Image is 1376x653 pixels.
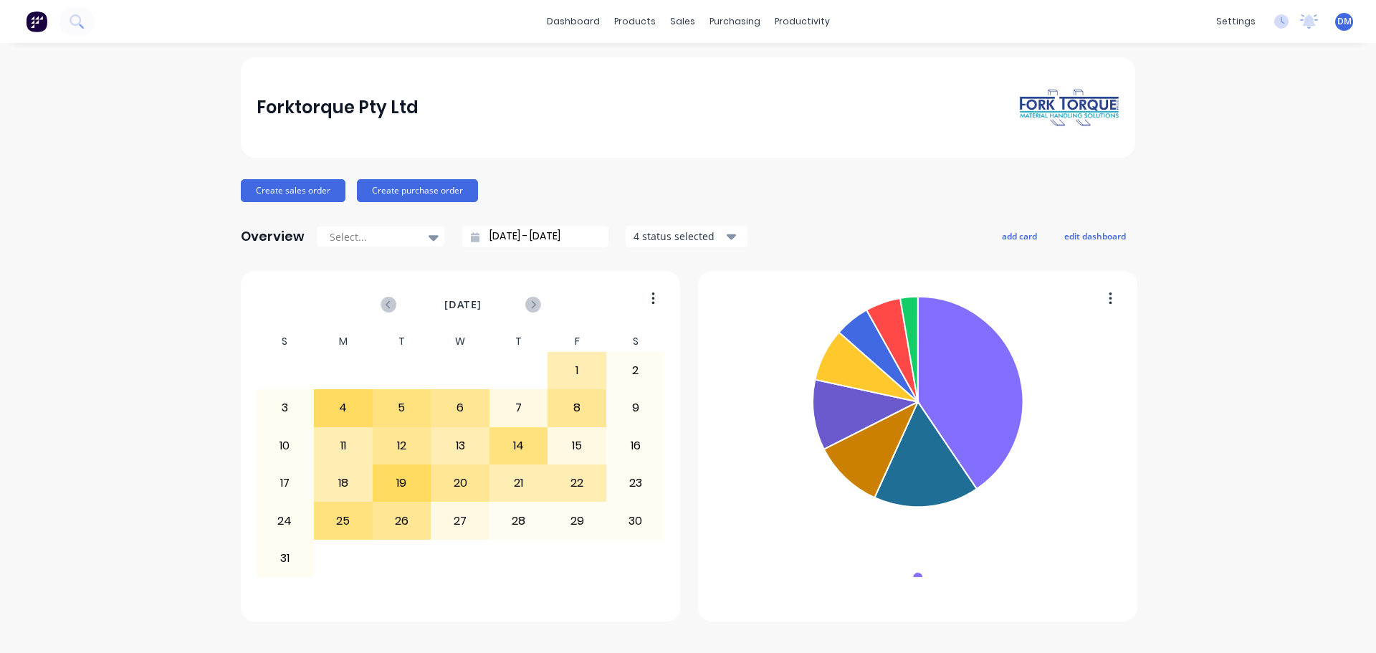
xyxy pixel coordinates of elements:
[607,428,664,464] div: 16
[548,331,606,352] div: F
[626,226,747,247] button: 4 status selected
[540,11,607,32] a: dashboard
[373,502,431,538] div: 26
[256,331,315,352] div: S
[444,297,482,313] span: [DATE]
[315,428,372,464] div: 11
[373,390,431,426] div: 5
[373,331,431,352] div: T
[607,353,664,389] div: 2
[431,331,489,352] div: W
[490,465,548,501] div: 21
[548,428,606,464] div: 15
[241,222,305,251] div: Overview
[373,465,431,501] div: 19
[548,390,606,426] div: 8
[1337,15,1352,28] span: DM
[634,229,724,244] div: 4 status selected
[768,11,837,32] div: productivity
[373,428,431,464] div: 12
[315,502,372,538] div: 25
[702,11,768,32] div: purchasing
[315,465,372,501] div: 18
[607,502,664,538] div: 30
[490,428,548,464] div: 14
[431,390,489,426] div: 6
[607,465,664,501] div: 23
[431,502,489,538] div: 27
[314,331,373,352] div: M
[663,11,702,32] div: sales
[26,11,47,32] img: Factory
[548,353,606,389] div: 1
[607,390,664,426] div: 9
[257,93,419,122] div: Forktorque Pty Ltd
[257,540,314,576] div: 31
[490,502,548,538] div: 28
[241,179,345,202] button: Create sales order
[357,179,478,202] button: Create purchase order
[1055,227,1135,245] button: edit dashboard
[606,331,665,352] div: S
[257,465,314,501] div: 17
[257,390,314,426] div: 3
[489,331,548,352] div: T
[257,428,314,464] div: 10
[431,465,489,501] div: 20
[548,465,606,501] div: 22
[257,502,314,538] div: 24
[1019,88,1119,128] img: Forktorque Pty Ltd
[607,11,663,32] div: products
[490,390,548,426] div: 7
[548,502,606,538] div: 29
[993,227,1046,245] button: add card
[431,428,489,464] div: 13
[315,390,372,426] div: 4
[1209,11,1263,32] div: settings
